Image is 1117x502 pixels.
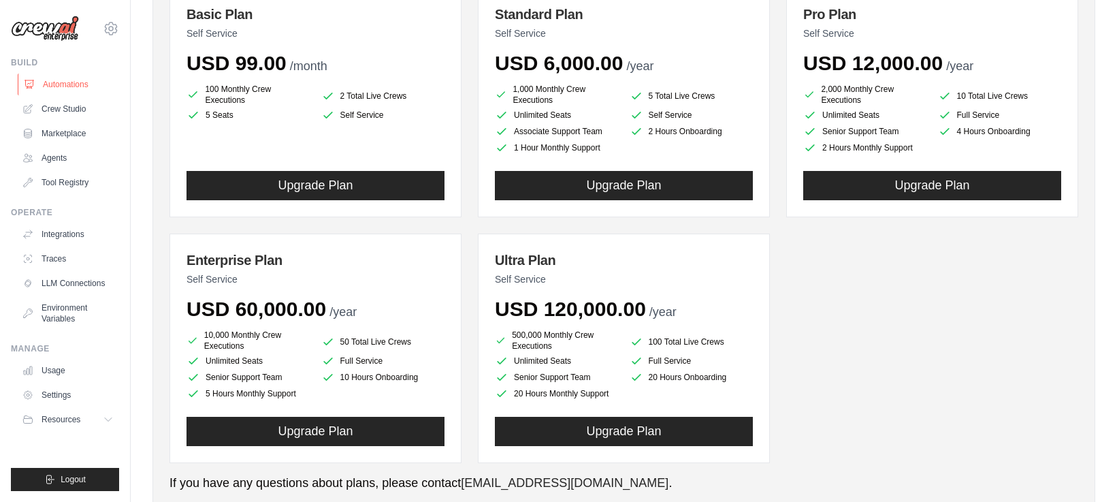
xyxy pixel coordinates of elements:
[803,108,927,122] li: Unlimited Seats
[495,298,646,320] span: USD 120,000.00
[187,330,310,351] li: 10,000 Monthly Crew Executions
[16,223,119,245] a: Integrations
[18,74,120,95] a: Automations
[16,123,119,144] a: Marketplace
[187,354,310,368] li: Unlimited Seats
[495,108,619,122] li: Unlimited Seats
[321,87,445,106] li: 2 Total Live Crews
[61,474,86,485] span: Logout
[16,272,119,294] a: LLM Connections
[187,84,310,106] li: 100 Monthly Crew Executions
[495,52,623,74] span: USD 6,000.00
[803,171,1061,200] button: Upgrade Plan
[329,305,357,319] span: /year
[187,52,287,74] span: USD 99.00
[495,417,753,446] button: Upgrade Plan
[946,59,973,73] span: /year
[803,141,927,155] li: 2 Hours Monthly Support
[187,108,310,122] li: 5 Seats
[11,57,119,68] div: Build
[495,354,619,368] li: Unlimited Seats
[187,417,444,446] button: Upgrade Plan
[630,371,754,384] li: 20 Hours Onboarding
[16,297,119,330] a: Environment Variables
[495,125,619,138] li: Associate Support Team
[626,59,653,73] span: /year
[321,108,445,122] li: Self Service
[16,248,119,270] a: Traces
[495,141,619,155] li: 1 Hour Monthly Support
[630,108,754,122] li: Self Service
[16,147,119,169] a: Agents
[321,371,445,384] li: 10 Hours Onboarding
[321,332,445,351] li: 50 Total Live Crews
[938,125,1062,138] li: 4 Hours Onboarding
[495,330,619,351] li: 500,000 Monthly Crew Executions
[321,354,445,368] li: Full Service
[803,125,927,138] li: Senior Support Team
[649,305,677,319] span: /year
[803,52,943,74] span: USD 12,000.00
[630,87,754,106] li: 5 Total Live Crews
[187,5,444,24] h3: Basic Plan
[187,27,444,40] p: Self Service
[11,343,119,354] div: Manage
[803,84,927,106] li: 2,000 Monthly Crew Executions
[16,172,119,193] a: Tool Registry
[169,474,1078,492] p: If you have any questions about plans, please contact .
[495,387,619,401] li: 20 Hours Monthly Support
[803,5,1061,24] h3: Pro Plan
[461,476,668,490] a: [EMAIL_ADDRESS][DOMAIN_NAME]
[187,171,444,200] button: Upgrade Plan
[187,251,444,270] h3: Enterprise Plan
[938,108,1062,122] li: Full Service
[187,272,444,286] p: Self Service
[187,371,310,384] li: Senior Support Team
[495,272,753,286] p: Self Service
[495,251,753,270] h3: Ultra Plan
[187,298,326,320] span: USD 60,000.00
[630,125,754,138] li: 2 Hours Onboarding
[16,409,119,430] button: Resources
[495,84,619,106] li: 1,000 Monthly Crew Executions
[495,5,753,24] h3: Standard Plan
[16,384,119,406] a: Settings
[630,354,754,368] li: Full Service
[11,16,79,42] img: Logo
[495,27,753,40] p: Self Service
[938,87,1062,106] li: 10 Total Live Crews
[495,371,619,384] li: Senior Support Team
[16,98,119,120] a: Crew Studio
[42,414,80,425] span: Resources
[16,360,119,381] a: Usage
[803,27,1061,40] p: Self Service
[11,207,119,218] div: Operate
[290,59,327,73] span: /month
[630,332,754,351] li: 100 Total Live Crews
[11,468,119,491] button: Logout
[187,387,310,401] li: 5 Hours Monthly Support
[495,171,753,200] button: Upgrade Plan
